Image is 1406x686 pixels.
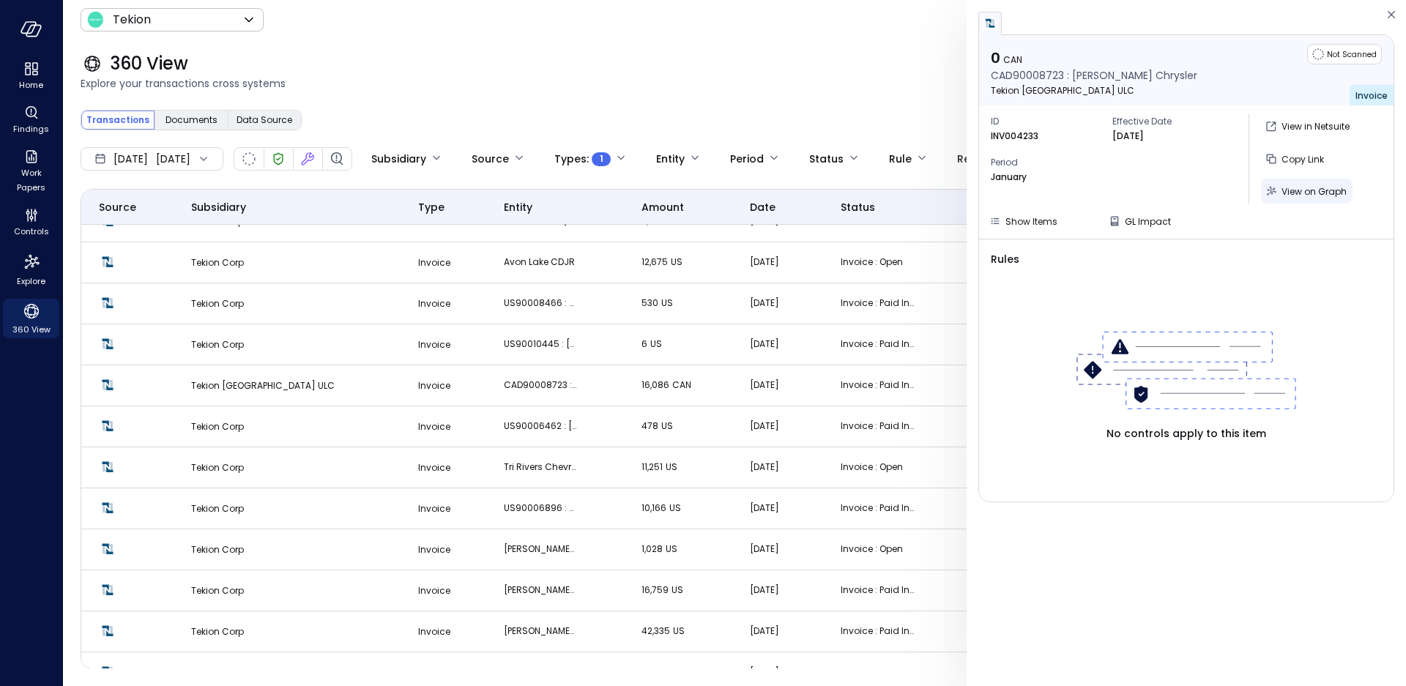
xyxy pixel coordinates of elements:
p: [DATE] [1112,129,1144,143]
span: 1 [600,152,603,166]
span: ID [991,114,1101,129]
span: US [650,338,662,350]
span: Transactions [86,113,149,127]
span: Invoice [418,420,450,433]
p: 6 [641,337,715,351]
span: US [666,461,677,473]
span: Effective Date [1112,114,1222,129]
span: CAN [672,379,691,391]
p: Tekion [GEOGRAPHIC_DATA] ULC [191,379,383,393]
p: Invoice : Open [841,542,914,556]
div: Explore [3,249,59,290]
p: [PERSON_NAME] Lincoln Mazda Pottstown [504,583,577,597]
img: Icon [86,11,104,29]
p: Tekion Corp [191,420,383,434]
p: View in Netsuite [1282,119,1350,134]
p: 478 [641,419,715,433]
img: Netsuite [99,622,116,640]
img: Netsuite [99,294,116,312]
span: Invoice [418,215,450,228]
div: Not Scanned [242,152,256,165]
span: Type [418,199,445,215]
p: INV004233 [991,129,1038,143]
div: Rule [889,146,912,171]
span: Controls [14,224,49,239]
div: Not Scanned [1307,44,1382,64]
span: Explore [17,274,45,288]
a: View in Netsuite [1261,114,1355,139]
img: netsuite [983,16,997,31]
span: US [669,502,681,514]
div: Subsidiary [371,146,426,171]
p: Invoice : Paid In Full [841,378,914,392]
p: [DATE] [750,501,806,515]
p: [PERSON_NAME] Tysons Toyota [504,624,577,638]
span: GL Impact [1125,215,1171,228]
span: Invoice [418,461,450,474]
img: Netsuite [99,417,116,435]
span: Invoice [418,584,450,597]
div: Finding [328,150,346,168]
span: No controls apply to this item [1106,425,1266,441]
p: Tekion Corp [191,666,383,680]
p: CAD90008723 : [PERSON_NAME] Chrysler [504,378,577,392]
span: Documents [165,113,217,127]
p: January [991,170,1027,184]
p: Tekion [113,11,151,29]
p: Invoice : Paid In Full [841,296,914,310]
p: [DATE] [750,378,806,392]
p: Invoice : Paid In Full [841,419,914,433]
p: [DATE] [750,583,806,597]
div: Types : [554,146,611,171]
span: US [673,625,685,637]
p: [DATE] [750,419,806,433]
span: Invoice [418,297,450,310]
p: [DATE] [750,296,806,310]
p: CAD90008723 : [PERSON_NAME] Chrysler [991,67,1197,83]
p: Tri Rivers Chevrolet [504,460,577,474]
p: Tekion [GEOGRAPHIC_DATA] ULC [991,83,1197,98]
p: 12,675 [641,255,715,269]
p: 530 [641,296,715,310]
span: amount [641,199,684,215]
p: 9,203 [641,665,715,679]
p: 16,086 [641,378,715,392]
p: Invoice : Paid In Full [841,624,914,638]
span: US [668,215,680,227]
span: Explore your transactions cross systems [81,75,1388,92]
span: 360 View [110,52,188,75]
span: US [666,543,677,555]
span: Data Source [237,113,292,127]
p: 11,251 [641,460,715,474]
p: [DATE] [750,624,806,638]
span: Source [99,199,136,215]
p: Invoice : Paid In Full [841,501,914,515]
button: GL Impact [1103,212,1177,230]
p: Invoice : Open [841,460,914,474]
div: Source [472,146,509,171]
div: Home [3,59,59,94]
span: US [661,420,673,432]
span: Invoice [418,666,450,679]
p: US90006510 : ARC MZ Chevrolet [504,665,577,679]
span: US [672,584,683,596]
button: Copy Link [1261,146,1330,171]
p: Tekion Corp [191,584,383,598]
p: Tekion Corp [191,625,383,639]
span: status [841,199,875,215]
span: Findings [13,122,49,136]
div: Fixed [299,150,316,168]
span: US [671,256,682,268]
span: US [661,297,673,309]
img: Netsuite [99,458,116,476]
button: View on Graph [1261,179,1353,204]
img: Netsuite [99,253,116,271]
p: Tekion Corp [191,256,383,270]
div: Work Papers [3,146,59,196]
div: Verified [269,150,287,168]
span: Invoice [418,543,450,556]
p: Invoice : Paid In Full [841,665,914,679]
p: [DATE] [750,255,806,269]
p: Tekion Corp [191,338,383,352]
